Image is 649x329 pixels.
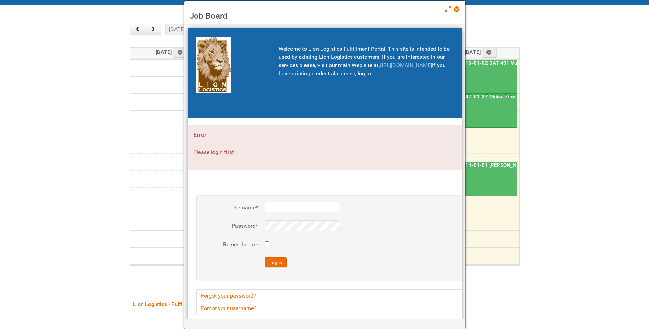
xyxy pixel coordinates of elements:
h3: Job Board [190,11,460,21]
a: Add an event [482,48,497,58]
a: [URL][DOMAIN_NAME] [378,62,432,68]
label: Remember me [203,240,258,249]
label: Password [203,222,258,230]
h4: Error [193,130,593,140]
img: Lion Logistics [196,37,231,93]
span: Lion Logistics - Fulfillment Portal [133,301,214,307]
a: Add an event [173,48,188,58]
a: Forgot your password? [196,289,590,302]
p: Welcome to Lion Logistics Fulfillment Portal. This site is intended to be used by existing Lion L... [278,45,454,78]
a: 25-050914-01-01 [PERSON_NAME] C&U [443,162,542,168]
p: Please login first [193,148,593,156]
a: 24-079516-01-02 BAT 401 Vuse Box RCT [443,60,545,66]
span: [DATE] [156,49,188,55]
a: 24-079516-01-02 BAT 401 Vuse Box RCT [443,60,517,94]
a: 25-038947-01-37 Global Zero Sugar Tea Test [443,94,552,100]
a: Lion Logistics - Fulfillment Portal [128,293,219,315]
a: Forgot your username? [196,302,590,315]
a: 25-038947-01-37 Global Zero Sugar Tea Test [443,93,517,128]
a: Lion Logistics [196,61,231,68]
button: [DATE] [165,24,189,35]
button: Log in [265,257,287,267]
a: 25-050914-01-01 [PERSON_NAME] C&U [443,162,517,196]
span: [DATE] [465,49,497,55]
label: Username [203,203,258,212]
